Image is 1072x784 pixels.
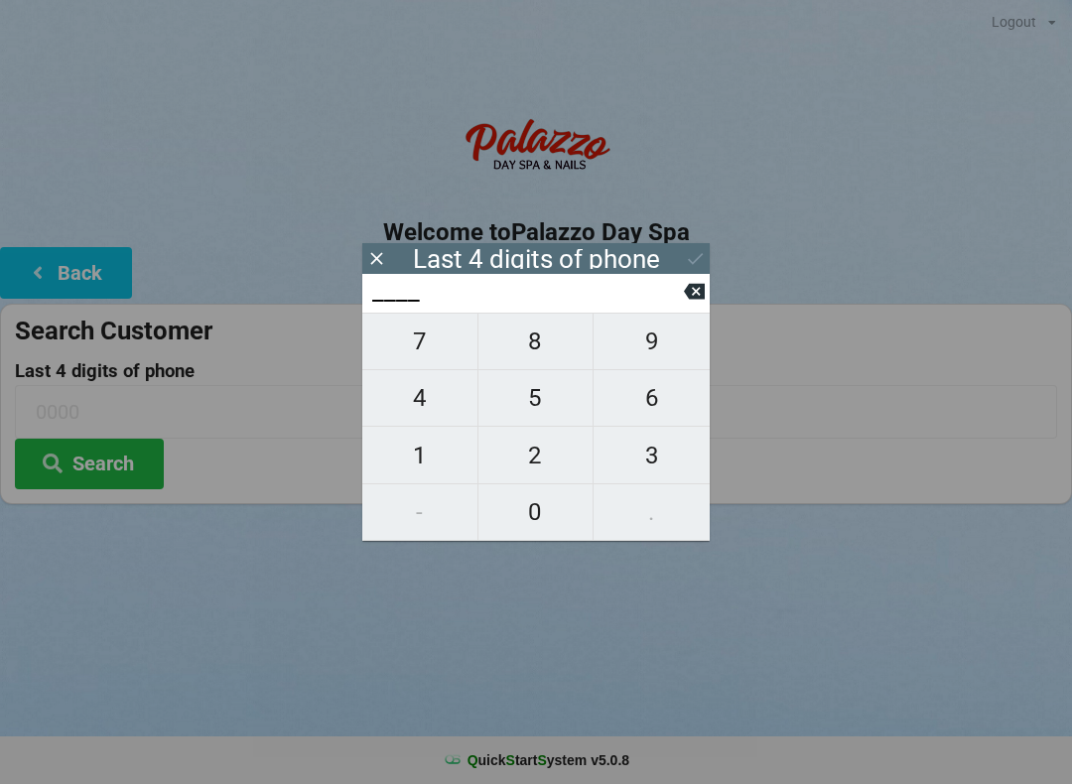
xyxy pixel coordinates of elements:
button: 9 [594,313,710,370]
button: 5 [478,370,595,427]
button: 4 [362,370,478,427]
span: 4 [362,377,477,419]
button: 0 [478,484,595,541]
span: 9 [594,321,710,362]
span: 8 [478,321,594,362]
span: 0 [478,491,594,533]
button: 7 [362,313,478,370]
span: 5 [478,377,594,419]
span: 2 [478,435,594,476]
div: Last 4 digits of phone [413,249,660,269]
span: 3 [594,435,710,476]
span: 6 [594,377,710,419]
button: 2 [478,427,595,483]
button: 3 [594,427,710,483]
span: 1 [362,435,477,476]
button: 1 [362,427,478,483]
span: 7 [362,321,477,362]
button: 8 [478,313,595,370]
button: 6 [594,370,710,427]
